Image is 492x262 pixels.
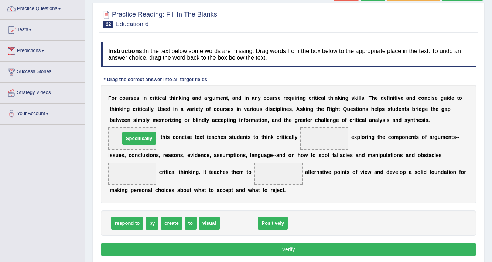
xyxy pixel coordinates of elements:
[266,95,270,101] b: o
[0,83,85,101] a: Strategy Videos
[183,95,186,101] b: n
[316,106,318,112] b: t
[343,106,347,112] b: Q
[400,95,403,101] b: e
[296,106,300,112] b: A
[347,106,350,112] b: u
[357,95,359,101] b: i
[395,106,399,112] b: d
[358,106,359,112] b: i
[273,95,274,101] b: r
[147,117,150,123] b: y
[194,106,196,112] b: i
[399,106,402,112] b: e
[184,117,188,123] b: o
[0,41,85,59] a: Predictions
[133,106,136,112] b: c
[444,95,447,101] b: u
[272,117,275,123] b: a
[252,95,255,101] b: a
[126,95,129,101] b: u
[226,95,228,101] b: t
[314,95,315,101] b: i
[115,21,148,28] small: Education 6
[175,95,179,101] b: n
[133,117,136,123] b: s
[288,95,292,101] b: q
[122,117,124,123] b: e
[256,106,260,112] b: u
[278,117,281,123] b: d
[0,104,85,122] a: Your Account
[142,95,144,101] b: i
[122,95,126,101] b: o
[198,117,202,123] b: n
[388,95,390,101] b: i
[247,106,250,112] b: a
[253,106,256,112] b: o
[335,95,338,101] b: n
[186,95,189,101] b: g
[238,95,242,101] b: d
[264,95,267,101] b: c
[182,95,183,101] b: i
[258,95,261,101] b: y
[361,95,364,101] b: s
[397,95,400,101] b: v
[305,106,307,112] b: i
[286,95,288,101] b: e
[117,117,122,123] b: w
[286,106,289,112] b: e
[392,106,396,112] b: u
[228,95,229,101] b: ,
[192,106,194,112] b: r
[380,95,384,101] b: d
[101,42,476,67] h4: In the text below some words are missing. Drag words from the box below to the appropriate place ...
[412,95,416,101] b: d
[327,106,331,112] b: R
[175,106,178,112] b: n
[216,106,220,112] b: o
[345,95,349,101] b: g
[212,117,215,123] b: a
[315,95,317,101] b: t
[225,106,228,112] b: s
[136,117,138,123] b: i
[309,95,312,101] b: c
[375,95,378,101] b: e
[292,106,293,112] b: ,
[188,117,189,123] b: r
[338,95,341,101] b: k
[444,106,447,112] b: a
[228,106,231,112] b: e
[101,243,476,256] button: Verify
[174,117,175,123] b: i
[258,117,260,123] b: t
[230,117,233,123] b: n
[127,106,130,112] b: g
[421,95,424,101] b: o
[110,106,112,112] b: t
[156,95,158,101] b: t
[179,95,182,101] b: k
[174,95,175,101] b: i
[289,117,292,123] b: e
[267,117,269,123] b: ,
[206,117,209,123] b: y
[131,95,134,101] b: s
[223,95,226,101] b: n
[142,106,145,112] b: c
[220,106,223,112] b: u
[218,117,221,123] b: c
[409,95,413,101] b: n
[283,95,285,101] b: r
[459,95,462,101] b: o
[169,95,171,101] b: t
[145,117,147,123] b: l
[250,106,252,112] b: r
[239,117,240,123] b: i
[418,95,421,101] b: c
[148,106,149,112] b: l
[228,117,230,123] b: i
[144,95,147,101] b: n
